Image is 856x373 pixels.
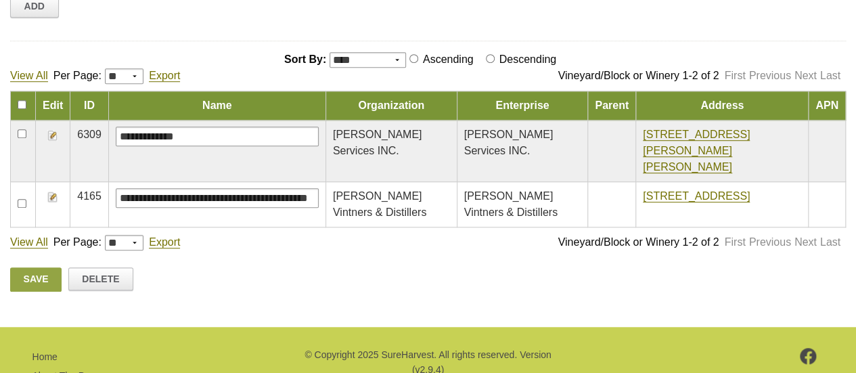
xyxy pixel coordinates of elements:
a: Export [149,236,180,248]
a: Previous [749,236,791,248]
span: Per Page: [53,236,102,248]
span: Sort By: [284,53,326,65]
td: APN [809,91,846,120]
span: 6309 [77,129,102,140]
a: [STREET_ADDRESS] [643,190,750,202]
a: [STREET_ADDRESS][PERSON_NAME][PERSON_NAME] [643,129,750,173]
label: Descending [497,53,562,65]
a: Last [820,236,840,248]
span: [PERSON_NAME] Vintners & Distillers [464,190,558,218]
a: View All [10,70,48,82]
td: Parent [588,91,636,120]
a: Previous [749,70,791,81]
a: Next [794,70,817,81]
td: Name [108,91,325,120]
td: Edit [36,91,70,120]
span: 4165 [77,190,102,202]
span: [PERSON_NAME] Vintners & Distillers [333,190,426,218]
td: ID [70,91,109,120]
img: Edit [47,130,58,141]
label: Ascending [420,53,479,65]
td: Address [636,91,809,120]
a: First [724,236,745,248]
a: Next [794,236,817,248]
a: Home [32,351,58,362]
span: [PERSON_NAME] Services INC. [333,129,422,156]
img: Edit [47,192,58,202]
span: Vineyard/Block or Winery 1-2 of 2 [558,236,719,248]
a: Export [149,70,180,82]
a: Last [820,70,840,81]
td: Enterprise [457,91,588,120]
span: Vineyard/Block or Winery 1-2 of 2 [558,70,719,81]
span: Per Page: [53,70,102,81]
a: First [724,70,745,81]
td: Organization [325,91,457,120]
a: View All [10,236,48,248]
span: [PERSON_NAME] Services INC. [464,129,554,156]
a: Save [10,267,62,292]
a: Delete [68,267,133,290]
img: footer-facebook.png [800,348,817,364]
